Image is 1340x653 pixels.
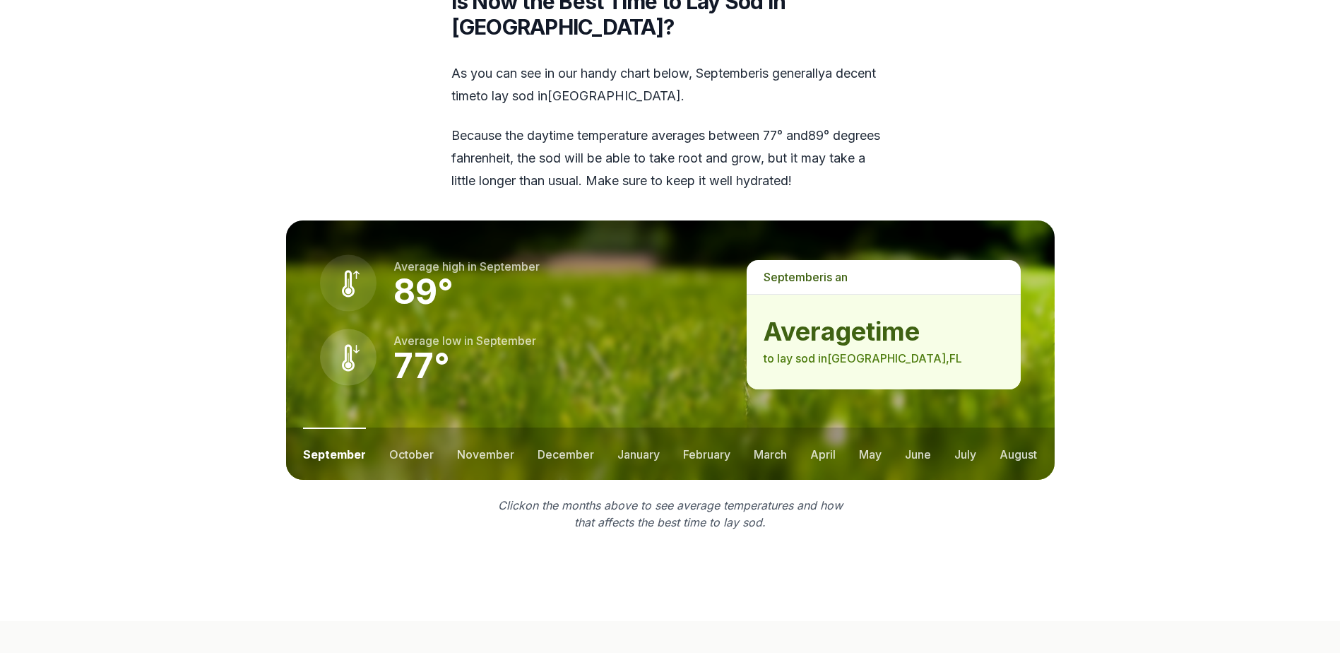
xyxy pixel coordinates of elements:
[859,428,882,480] button: may
[696,66,759,81] span: september
[457,428,514,480] button: november
[747,260,1020,294] p: is a n
[617,428,660,480] button: january
[1000,428,1037,480] button: august
[764,350,1003,367] p: to lay sod in [GEOGRAPHIC_DATA] , FL
[954,428,976,480] button: july
[683,428,730,480] button: february
[451,124,889,192] p: Because the daytime temperature averages between 77 ° and 89 ° degrees fahrenheit, the sod will b...
[303,428,366,480] button: september
[393,332,536,349] p: Average low in
[905,428,931,480] button: june
[490,497,851,531] p: Click on the months above to see average temperatures and how that affects the best time to lay sod.
[393,345,450,387] strong: 77 °
[389,428,434,480] button: october
[393,258,540,275] p: Average high in
[476,334,536,348] span: september
[480,259,540,273] span: september
[538,428,594,480] button: december
[754,428,787,480] button: march
[810,428,836,480] button: april
[764,317,1003,346] strong: average time
[764,270,824,284] span: september
[393,271,453,312] strong: 89 °
[451,62,889,192] div: As you can see in our handy chart below, is generally a decent time to lay sod in [GEOGRAPHIC_DAT...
